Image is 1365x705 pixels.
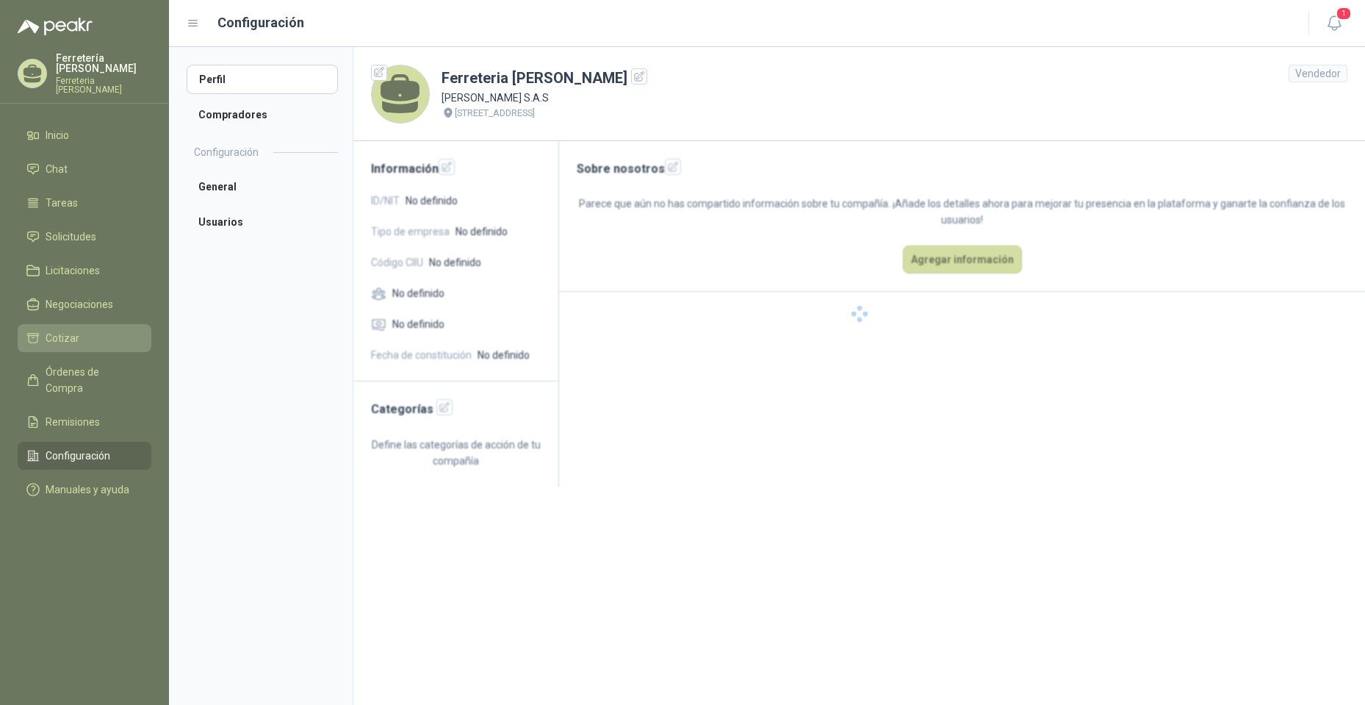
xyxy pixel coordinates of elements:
a: General [187,172,338,201]
span: Configuración [46,448,110,464]
a: Manuales y ayuda [18,476,151,504]
span: 1 [1336,7,1352,21]
div: Vendedor [1289,65,1347,82]
button: 1 [1321,10,1347,37]
span: Inicio [46,127,69,143]
p: [PERSON_NAME] S.A.S [442,90,647,106]
h1: Configuración [217,12,304,33]
span: Cotizar [46,330,79,346]
span: Chat [46,161,68,177]
span: Remisiones [46,414,100,430]
span: Manuales y ayuda [46,482,129,498]
a: Licitaciones [18,257,151,284]
img: Logo peakr [18,18,93,35]
span: Solicitudes [46,229,96,245]
p: Ferreteria [PERSON_NAME] [56,76,151,94]
a: Inicio [18,121,151,149]
a: Tareas [18,189,151,217]
a: Remisiones [18,408,151,436]
a: Cotizar [18,324,151,352]
a: Perfil [187,65,338,94]
span: Licitaciones [46,262,100,279]
a: Chat [18,155,151,183]
p: [STREET_ADDRESS] [455,106,535,121]
a: Compradores [187,100,338,129]
p: Ferretería [PERSON_NAME] [56,53,151,74]
h2: Configuración [194,144,259,160]
h1: Ferreteria [PERSON_NAME] [442,67,647,90]
a: Negociaciones [18,290,151,318]
a: Usuarios [187,207,338,237]
a: Configuración [18,442,151,470]
a: Solicitudes [18,223,151,251]
a: Órdenes de Compra [18,358,151,402]
span: Tareas [46,195,78,211]
span: Negociaciones [46,296,113,312]
span: Órdenes de Compra [46,364,137,396]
